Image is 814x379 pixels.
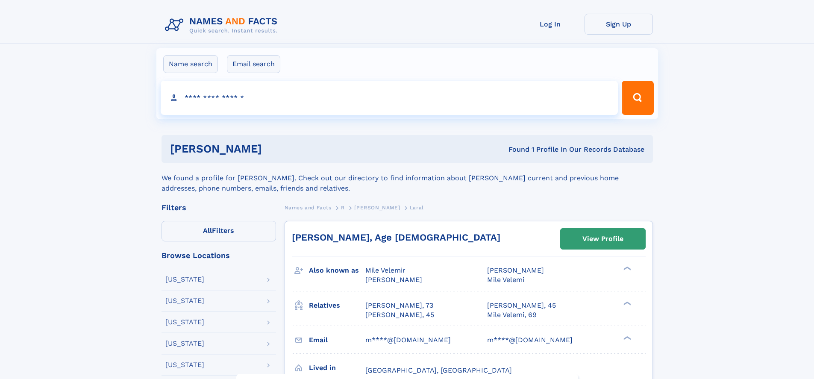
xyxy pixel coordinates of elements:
[309,298,365,313] h3: Relatives
[309,361,365,375] h3: Lived in
[165,319,204,326] div: [US_STATE]
[516,14,585,35] a: Log In
[165,340,204,347] div: [US_STATE]
[354,202,400,213] a: [PERSON_NAME]
[582,229,623,249] div: View Profile
[165,276,204,283] div: [US_STATE]
[487,301,556,310] a: [PERSON_NAME], 45
[365,276,422,284] span: [PERSON_NAME]
[203,226,212,235] span: All
[385,145,644,154] div: Found 1 Profile In Our Records Database
[365,266,406,274] span: Mile Velemir
[365,301,433,310] a: [PERSON_NAME], 73
[365,310,434,320] a: [PERSON_NAME], 45
[162,204,276,212] div: Filters
[162,221,276,241] label: Filters
[365,366,512,374] span: [GEOGRAPHIC_DATA], [GEOGRAPHIC_DATA]
[621,300,632,306] div: ❯
[292,232,500,243] a: [PERSON_NAME], Age [DEMOGRAPHIC_DATA]
[161,81,618,115] input: search input
[621,266,632,271] div: ❯
[309,333,365,347] h3: Email
[622,81,653,115] button: Search Button
[487,310,537,320] a: Mile Velemi, 69
[410,205,424,211] span: Laral
[285,202,332,213] a: Names and Facts
[162,14,285,37] img: Logo Names and Facts
[165,297,204,304] div: [US_STATE]
[487,266,544,274] span: [PERSON_NAME]
[341,205,345,211] span: R
[163,55,218,73] label: Name search
[487,276,524,284] span: Mile Velemi
[585,14,653,35] a: Sign Up
[621,335,632,341] div: ❯
[227,55,280,73] label: Email search
[170,144,385,154] h1: [PERSON_NAME]
[354,205,400,211] span: [PERSON_NAME]
[162,252,276,259] div: Browse Locations
[309,263,365,278] h3: Also known as
[165,361,204,368] div: [US_STATE]
[341,202,345,213] a: R
[561,229,645,249] a: View Profile
[162,163,653,194] div: We found a profile for [PERSON_NAME]. Check out our directory to find information about [PERSON_N...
